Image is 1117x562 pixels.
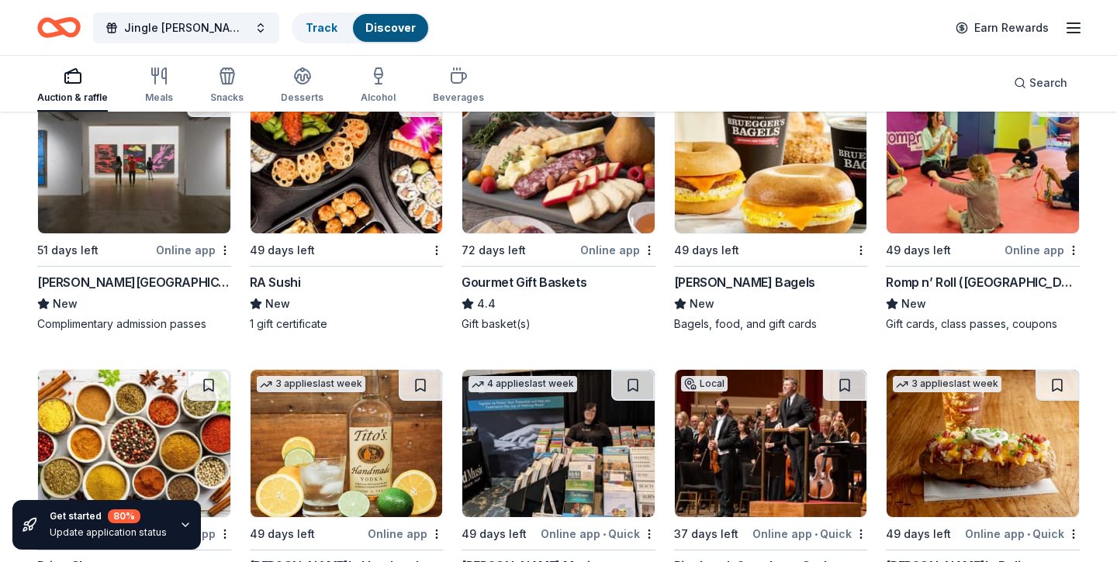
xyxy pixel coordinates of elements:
[50,526,167,539] div: Update application status
[674,316,868,332] div: Bagels, food, and gift cards
[674,241,739,260] div: 49 days left
[250,241,315,260] div: 49 days left
[251,86,443,233] img: Image for RA Sushi
[250,525,315,543] div: 49 days left
[265,295,290,313] span: New
[368,524,443,543] div: Online app
[210,91,244,104] div: Snacks
[887,86,1079,233] img: Image for Romp n’ Roll (Pittsburgh)
[292,12,430,43] button: TrackDiscover
[145,60,173,112] button: Meals
[37,60,108,112] button: Auction & raffle
[886,316,1080,332] div: Gift cards, class passes, coupons
[53,295,78,313] span: New
[37,91,108,104] div: Auction & raffle
[1005,240,1080,260] div: Online app
[365,21,416,34] a: Discover
[1027,528,1030,540] span: •
[893,376,1001,392] div: 3 applies last week
[433,60,484,112] button: Beverages
[462,273,586,291] div: Gourmet Gift Baskets
[814,528,818,540] span: •
[462,85,655,332] a: Image for Gourmet Gift Baskets19 applieslast week72 days leftOnline appGourmet Gift Baskets4.4Gif...
[674,85,868,332] a: Image for Bruegger's Bagels49 days left[PERSON_NAME] BagelsNewBagels, food, and gift cards
[675,370,867,517] img: Image for Pittsburgh Symphony Orchestra
[477,295,496,313] span: 4.4
[462,241,526,260] div: 72 days left
[37,273,231,291] div: [PERSON_NAME][GEOGRAPHIC_DATA]
[210,60,244,112] button: Snacks
[37,9,81,46] a: Home
[886,525,951,543] div: 49 days left
[965,524,1080,543] div: Online app Quick
[37,85,231,332] a: Image for Andy Warhol MuseumLocal51 days leftOnline app[PERSON_NAME][GEOGRAPHIC_DATA]NewComplimen...
[251,370,443,517] img: Image for Tito's Handmade Vodka
[361,91,396,104] div: Alcohol
[124,19,248,37] span: Jingle [PERSON_NAME]
[603,528,606,540] span: •
[250,273,301,291] div: RA Sushi
[306,21,337,34] a: Track
[37,316,231,332] div: Complimentary admission passes
[462,525,527,543] div: 49 days left
[38,370,230,517] img: Image for Price Chopper
[886,273,1080,291] div: Romp n’ Roll ([GEOGRAPHIC_DATA])
[250,85,444,332] a: Image for RA Sushi49 days leftRA SushiNew1 gift certificate
[541,524,655,543] div: Online app Quick
[887,370,1079,517] img: Image for Jason's Deli
[1029,74,1067,92] span: Search
[886,85,1080,332] a: Image for Romp n’ Roll (Pittsburgh)Local49 days leftOnline appRomp n’ Roll ([GEOGRAPHIC_DATA])New...
[145,91,173,104] div: Meals
[946,14,1058,42] a: Earn Rewards
[886,241,951,260] div: 49 days left
[281,60,323,112] button: Desserts
[156,240,231,260] div: Online app
[674,525,738,543] div: 37 days left
[93,12,279,43] button: Jingle [PERSON_NAME]
[38,86,230,233] img: Image for Andy Warhol Museum
[37,241,99,260] div: 51 days left
[901,295,926,313] span: New
[108,509,140,523] div: 80 %
[250,316,444,332] div: 1 gift certificate
[690,295,714,313] span: New
[681,376,728,391] div: Local
[281,91,323,104] div: Desserts
[675,86,867,233] img: Image for Bruegger's Bagels
[433,91,484,104] div: Beverages
[1001,67,1080,98] button: Search
[257,376,365,392] div: 3 applies last week
[50,509,167,523] div: Get started
[469,376,577,392] div: 4 applies last week
[752,524,867,543] div: Online app Quick
[462,316,655,332] div: Gift basket(s)
[462,86,655,233] img: Image for Gourmet Gift Baskets
[674,273,815,291] div: [PERSON_NAME] Bagels
[462,370,655,517] img: Image for Alfred Music
[361,60,396,112] button: Alcohol
[580,240,655,260] div: Online app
